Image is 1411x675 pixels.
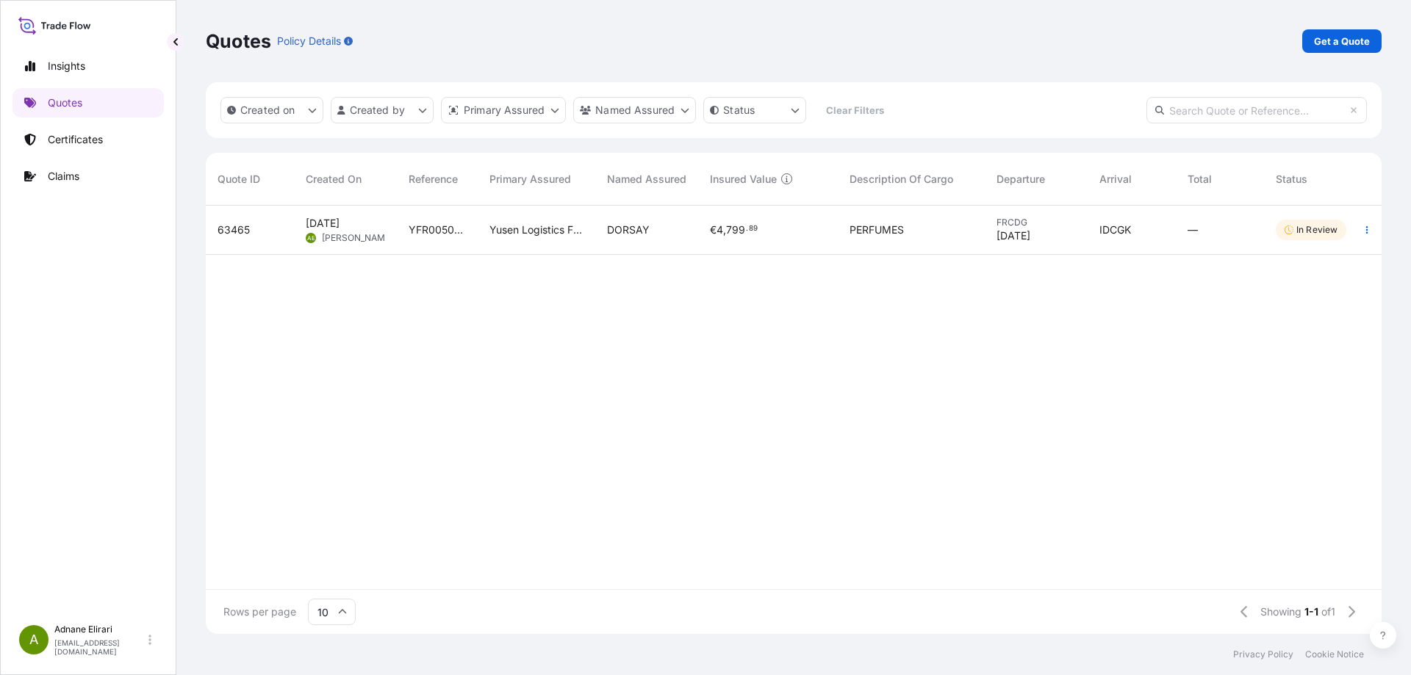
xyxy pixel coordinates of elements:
a: Insights [12,51,164,81]
p: Status [723,103,755,118]
span: DORSAY [607,223,650,237]
span: Reference [409,172,458,187]
p: Quotes [48,95,82,110]
span: YFR00505455 [409,223,466,237]
p: In Review [1296,224,1338,236]
a: Quotes [12,88,164,118]
span: Departure [997,172,1045,187]
p: Named Assured [595,103,675,118]
span: 799 [726,225,745,235]
span: Yusen Logistics France - Roissy CDG [489,223,584,237]
span: , [723,225,726,235]
button: createdOn Filter options [220,97,323,123]
p: Created on [240,103,295,118]
button: Clear Filters [814,98,896,122]
span: A [29,632,38,647]
span: € [710,225,717,235]
p: Adnane Elirari [54,624,146,635]
span: Showing [1260,604,1302,619]
p: Insights [48,59,85,73]
span: Named Assured [607,172,686,187]
span: Primary Assured [489,172,571,187]
p: Get a Quote [1314,34,1370,48]
span: Description Of Cargo [850,172,953,187]
span: Arrival [1099,172,1132,187]
span: . [746,226,748,231]
span: Created On [306,172,362,187]
span: Status [1276,172,1307,187]
span: FRCDG [997,217,1076,228]
p: Claims [48,169,79,184]
button: distributor Filter options [441,97,566,123]
p: Created by [350,103,406,118]
a: Get a Quote [1302,29,1382,53]
span: — [1188,223,1198,237]
a: Privacy Policy [1233,649,1293,660]
a: Claims [12,162,164,191]
input: Search Quote or Reference... [1146,97,1367,123]
span: 63465 [218,223,250,237]
span: Total [1188,172,1212,187]
span: IDCGK [1099,223,1131,237]
a: Certificates [12,125,164,154]
span: Quote ID [218,172,260,187]
span: Rows per page [223,604,296,619]
span: Insured Value [710,172,777,187]
p: Quotes [206,29,271,53]
p: Clear Filters [826,103,884,118]
span: [DATE] [997,228,1030,243]
span: 89 [749,226,758,231]
button: createdBy Filter options [331,97,434,123]
button: certificateStatus Filter options [703,97,806,123]
button: cargoOwner Filter options [573,97,696,123]
span: AE [307,231,315,245]
span: 4 [717,225,723,235]
p: [EMAIL_ADDRESS][DOMAIN_NAME] [54,638,146,656]
p: Policy Details [277,34,341,48]
span: [DATE] [306,216,340,231]
span: PERFUMES [850,223,904,237]
span: 1-1 [1304,604,1318,619]
span: of 1 [1321,604,1335,619]
span: [PERSON_NAME] [322,232,393,244]
p: Primary Assured [464,103,545,118]
a: Cookie Notice [1305,649,1364,660]
p: Certificates [48,132,103,147]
